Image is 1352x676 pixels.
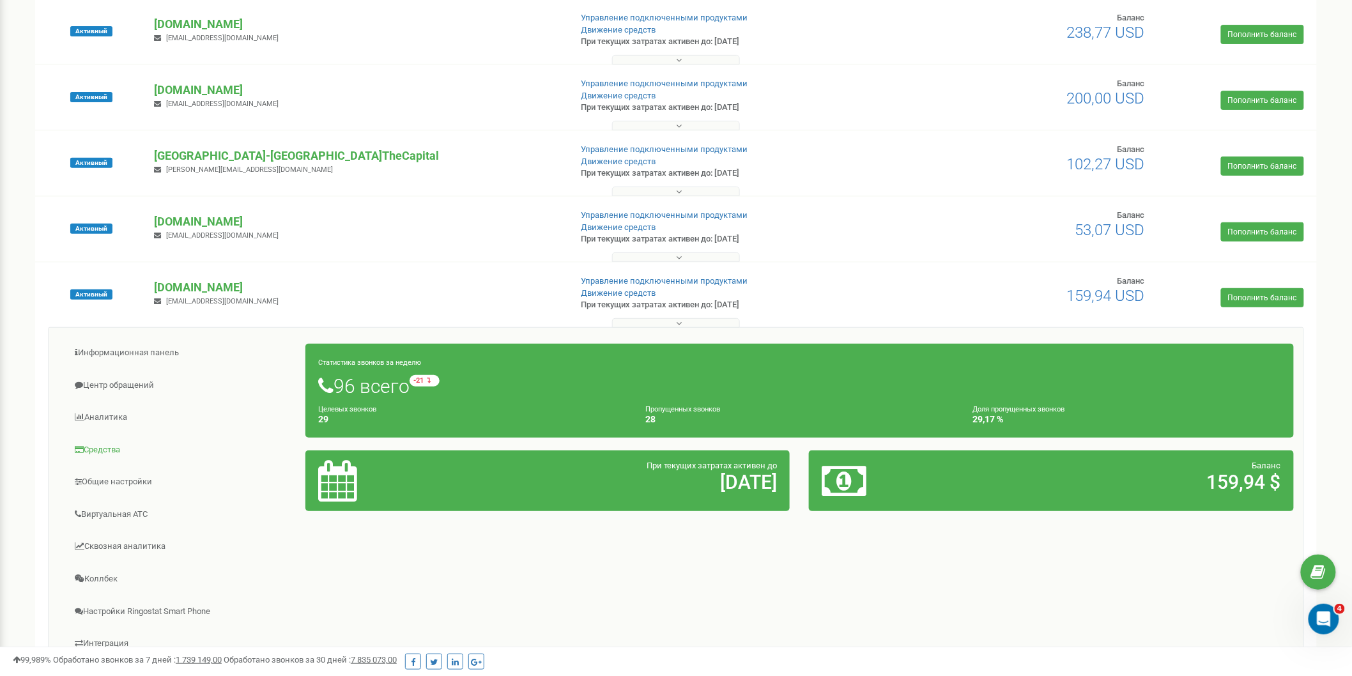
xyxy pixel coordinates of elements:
[318,375,1281,397] h1: 96 всего
[1067,155,1145,173] span: 102,27 USD
[58,466,306,498] a: Общие настройки
[166,165,333,174] span: [PERSON_NAME][EMAIL_ADDRESS][DOMAIN_NAME]
[58,531,306,562] a: Сквозная аналитика
[318,405,376,413] small: Целевых звонков
[154,213,560,230] p: [DOMAIN_NAME]
[1335,604,1345,614] span: 4
[477,472,777,493] h2: [DATE]
[154,16,560,33] p: [DOMAIN_NAME]
[581,157,656,166] a: Движение средств
[581,102,881,114] p: При текущих затратах активен до: [DATE]
[58,370,306,401] a: Центр обращений
[581,288,656,298] a: Движение средств
[70,289,112,300] span: Активный
[154,279,560,296] p: [DOMAIN_NAME]
[1252,461,1281,470] span: Баланс
[166,34,279,42] span: [EMAIL_ADDRESS][DOMAIN_NAME]
[176,655,222,664] u: 1 739 149,00
[13,655,51,664] span: 99,989%
[166,297,279,305] span: [EMAIL_ADDRESS][DOMAIN_NAME]
[581,79,748,88] a: Управление подключенными продуктами
[973,415,1281,424] h4: 29,17 %
[58,402,306,433] a: Аналитика
[1221,25,1304,44] a: Пополнить баланс
[581,299,881,311] p: При текущих затратах активен до: [DATE]
[154,148,560,164] p: [GEOGRAPHIC_DATA]-[GEOGRAPHIC_DATA]TheCapital
[1075,221,1145,239] span: 53,07 USD
[70,26,112,36] span: Активный
[645,415,953,424] h4: 28
[70,158,112,168] span: Активный
[581,91,656,100] a: Движение средств
[1221,157,1304,176] a: Пополнить баланс
[70,224,112,234] span: Активный
[58,337,306,369] a: Информационная панель
[318,415,626,424] h4: 29
[581,222,656,232] a: Движение средств
[58,434,306,466] a: Средства
[166,231,279,240] span: [EMAIL_ADDRESS][DOMAIN_NAME]
[1118,144,1145,154] span: Баланс
[58,564,306,595] a: Коллбек
[351,655,397,664] u: 7 835 073,00
[1067,287,1145,305] span: 159,94 USD
[581,13,748,22] a: Управление подключенными продуктами
[1067,89,1145,107] span: 200,00 USD
[581,36,881,48] p: При текущих затратах активен до: [DATE]
[53,655,222,664] span: Обработано звонков за 7 дней :
[58,596,306,627] a: Настройки Ringostat Smart Phone
[70,92,112,102] span: Активный
[58,499,306,530] a: Виртуальная АТС
[58,628,306,659] a: Интеграция
[1118,276,1145,286] span: Баланс
[1221,222,1304,242] a: Пополнить баланс
[410,375,440,387] small: -21
[318,358,421,367] small: Статистика звонков за неделю
[581,144,748,154] a: Управление подключенными продуктами
[1067,24,1145,42] span: 238,77 USD
[645,405,720,413] small: Пропущенных звонков
[154,82,560,98] p: [DOMAIN_NAME]
[1309,604,1339,634] iframe: Intercom live chat
[581,233,881,245] p: При текущих затратах активен до: [DATE]
[1118,79,1145,88] span: Баланс
[1118,13,1145,22] span: Баланс
[166,100,279,108] span: [EMAIL_ADDRESS][DOMAIN_NAME]
[1118,210,1145,220] span: Баланс
[224,655,397,664] span: Обработано звонков за 30 дней :
[973,405,1065,413] small: Доля пропущенных звонков
[1221,288,1304,307] a: Пополнить баланс
[581,25,656,35] a: Движение средств
[581,167,881,180] p: При текущих затратах активен до: [DATE]
[647,461,777,470] span: При текущих затратах активен до
[581,210,748,220] a: Управление подключенными продуктами
[1221,91,1304,110] a: Пополнить баланс
[981,472,1281,493] h2: 159,94 $
[581,276,748,286] a: Управление подключенными продуктами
